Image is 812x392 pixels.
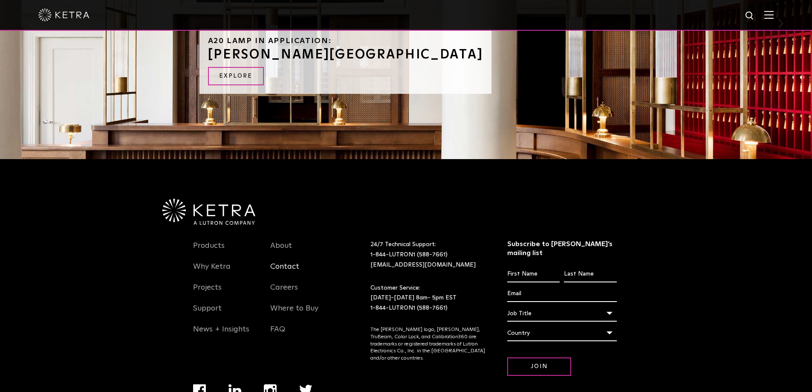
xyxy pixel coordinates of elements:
img: ketra-logo-2019-white [38,9,90,21]
input: Email [507,286,617,302]
img: Hamburger%20Nav.svg [764,11,774,19]
h3: [PERSON_NAME][GEOGRAPHIC_DATA] [208,48,483,61]
a: Where to Buy [270,304,318,323]
h3: Subscribe to [PERSON_NAME]’s mailing list [507,240,617,258]
a: About [270,241,292,261]
a: [EMAIL_ADDRESS][DOMAIN_NAME] [370,262,476,268]
h6: A20 Lamp in Application: [208,37,483,45]
img: Ketra-aLutronCo_White_RGB [162,199,255,225]
input: First Name [507,266,560,282]
div: Navigation Menu [270,240,335,344]
div: Country [507,325,617,341]
div: Job Title [507,305,617,322]
a: Explore [208,67,264,85]
p: 24/7 Technical Support: [370,240,486,270]
p: Customer Service: [DATE]-[DATE] 8am- 5pm EST [370,283,486,314]
a: FAQ [270,325,285,344]
a: News + Insights [193,325,249,344]
a: 1-844-LUTRON1 (588-7661) [370,305,448,311]
input: Last Name [564,266,616,282]
a: Products [193,241,225,261]
a: Why Ketra [193,262,231,282]
img: search icon [745,11,755,21]
input: Join [507,357,571,376]
a: Support [193,304,222,323]
a: Careers [270,283,298,302]
p: The [PERSON_NAME] logo, [PERSON_NAME], TruBeam, Color Lock, and Calibration360 are trademarks or ... [370,326,486,362]
div: Navigation Menu [193,240,258,344]
a: 1-844-LUTRON1 (588-7661) [370,252,448,258]
a: Contact [270,262,299,282]
a: Projects [193,283,222,302]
